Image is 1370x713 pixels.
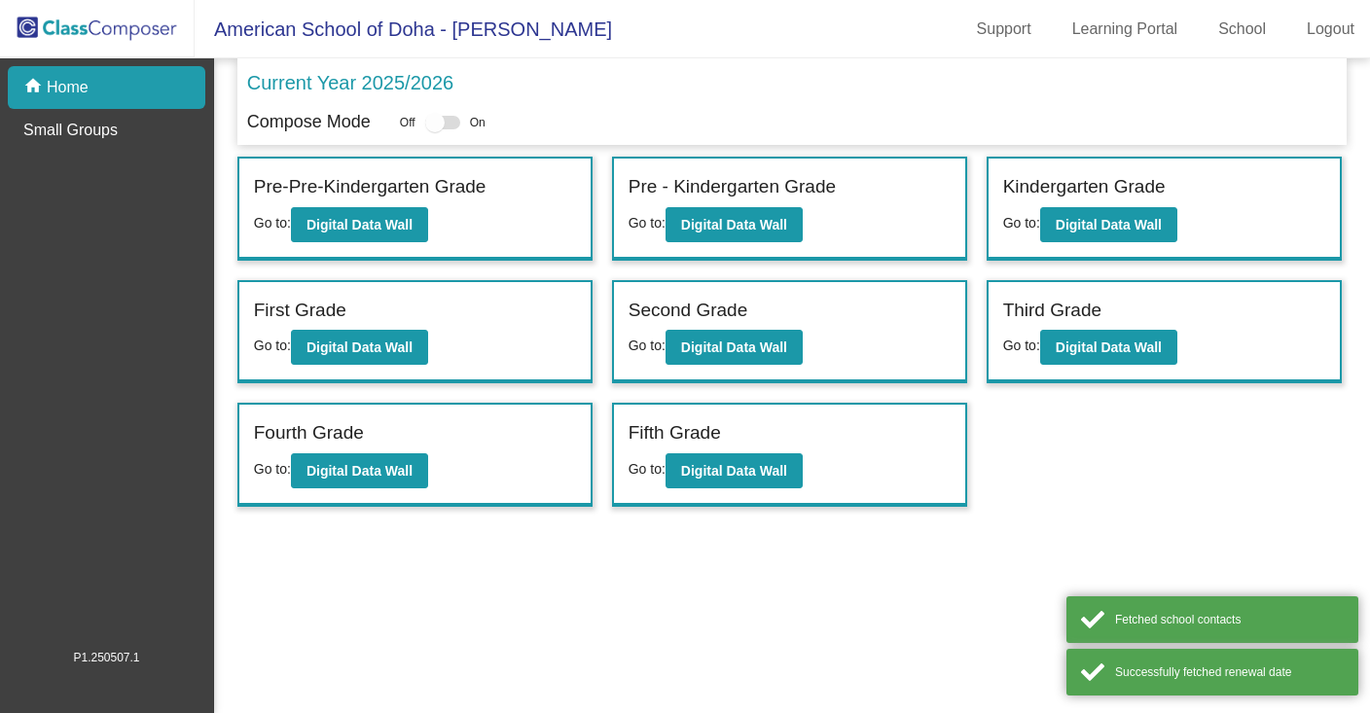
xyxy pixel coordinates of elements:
[254,215,291,231] span: Go to:
[1003,338,1040,353] span: Go to:
[254,338,291,353] span: Go to:
[681,217,787,232] b: Digital Data Wall
[1291,14,1370,45] a: Logout
[1057,14,1194,45] a: Learning Portal
[629,461,666,477] span: Go to:
[629,297,748,325] label: Second Grade
[1003,297,1101,325] label: Third Grade
[629,338,666,353] span: Go to:
[306,463,413,479] b: Digital Data Wall
[1115,663,1344,681] div: Successfully fetched renewal date
[1056,217,1162,232] b: Digital Data Wall
[629,215,666,231] span: Go to:
[23,76,47,99] mat-icon: home
[254,297,346,325] label: First Grade
[247,68,453,97] p: Current Year 2025/2026
[1040,207,1177,242] button: Digital Data Wall
[254,419,364,447] label: Fourth Grade
[1040,330,1177,365] button: Digital Data Wall
[291,453,428,488] button: Digital Data Wall
[1003,173,1166,201] label: Kindergarten Grade
[961,14,1047,45] a: Support
[629,173,836,201] label: Pre - Kindergarten Grade
[666,453,803,488] button: Digital Data Wall
[681,463,787,479] b: Digital Data Wall
[47,76,89,99] p: Home
[291,207,428,242] button: Digital Data Wall
[1115,611,1344,628] div: Fetched school contacts
[23,119,118,142] p: Small Groups
[666,330,803,365] button: Digital Data Wall
[195,14,612,45] span: American School of Doha - [PERSON_NAME]
[681,339,787,355] b: Digital Data Wall
[291,330,428,365] button: Digital Data Wall
[629,419,721,447] label: Fifth Grade
[306,339,413,355] b: Digital Data Wall
[254,173,487,201] label: Pre-Pre-Kindergarten Grade
[306,217,413,232] b: Digital Data Wall
[666,207,803,242] button: Digital Data Wall
[254,461,291,477] span: Go to:
[1003,215,1040,231] span: Go to:
[1203,14,1281,45] a: School
[400,114,415,131] span: Off
[470,114,486,131] span: On
[247,109,371,135] p: Compose Mode
[1056,339,1162,355] b: Digital Data Wall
